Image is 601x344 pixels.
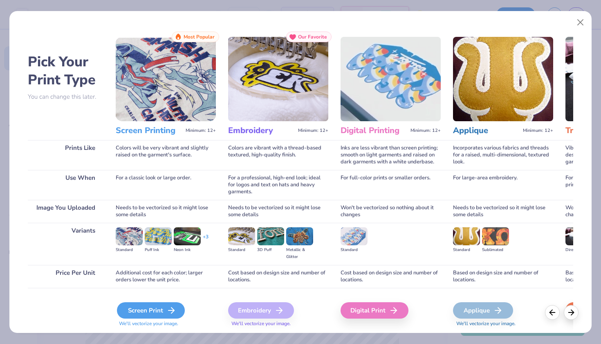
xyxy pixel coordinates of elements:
[341,265,441,288] div: Cost based on design size and number of locations.
[453,320,553,327] span: We'll vectorize your image.
[116,125,182,136] h3: Screen Printing
[453,200,553,223] div: Needs to be vectorized so it might lose some details
[257,227,284,245] img: 3D Puff
[286,247,313,260] div: Metallic & Glitter
[341,125,407,136] h3: Digital Printing
[174,247,201,253] div: Neon Ink
[482,227,509,245] img: Sublimated
[523,128,553,134] span: Minimum: 12+
[228,227,255,245] img: Standard
[145,227,172,245] img: Puff Ink
[117,302,185,319] div: Screen Print
[28,93,103,100] p: You can change this later.
[453,227,480,245] img: Standard
[28,140,103,170] div: Prints Like
[116,200,216,223] div: Needs to be vectorized so it might lose some details
[116,247,143,253] div: Standard
[453,140,553,170] div: Incorporates various fabrics and threads for a raised, multi-dimensional, textured look.
[341,140,441,170] div: Inks are less vibrant than screen printing; smooth on light garments and raised on dark garments ...
[286,227,313,245] img: Metallic & Glitter
[28,265,103,288] div: Price Per Unit
[228,170,328,200] div: For a professional, high-end look; ideal for logos and text on hats and heavy garments.
[341,302,408,319] div: Digital Print
[228,125,295,136] h3: Embroidery
[453,247,480,253] div: Standard
[116,140,216,170] div: Colors will be very vibrant and slightly raised on the garment's surface.
[228,200,328,223] div: Needs to be vectorized so it might lose some details
[184,34,215,40] span: Most Popular
[186,128,216,134] span: Minimum: 12+
[341,170,441,200] div: For full-color prints or smaller orders.
[228,265,328,288] div: Cost based on design size and number of locations.
[228,302,294,319] div: Embroidery
[28,223,103,265] div: Variants
[341,37,441,121] img: Digital Printing
[453,125,520,136] h3: Applique
[28,200,103,223] div: Image You Uploaded
[565,247,592,253] div: Direct-to-film
[116,37,216,121] img: Screen Printing
[116,170,216,200] div: For a classic look or large order.
[145,247,172,253] div: Puff Ink
[410,128,441,134] span: Minimum: 12+
[453,170,553,200] div: For large-area embroidery.
[228,140,328,170] div: Colors are vibrant with a thread-based textured, high-quality finish.
[203,233,209,247] div: + 3
[565,227,592,245] img: Direct-to-film
[298,128,328,134] span: Minimum: 12+
[116,227,143,245] img: Standard
[341,227,368,245] img: Standard
[298,34,327,40] span: Our Favorite
[453,265,553,288] div: Based on design size and number of locations.
[482,247,509,253] div: Sublimated
[174,227,201,245] img: Neon Ink
[453,37,553,121] img: Applique
[257,247,284,253] div: 3D Puff
[28,170,103,200] div: Use When
[228,37,328,121] img: Embroidery
[453,302,513,319] div: Applique
[228,320,328,327] span: We'll vectorize your image.
[116,320,216,327] span: We'll vectorize your image.
[228,247,255,253] div: Standard
[573,15,588,30] button: Close
[341,247,368,253] div: Standard
[28,53,103,89] h2: Pick Your Print Type
[341,200,441,223] div: Won't be vectorized so nothing about it changes
[116,265,216,288] div: Additional cost for each color; larger orders lower the unit price.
